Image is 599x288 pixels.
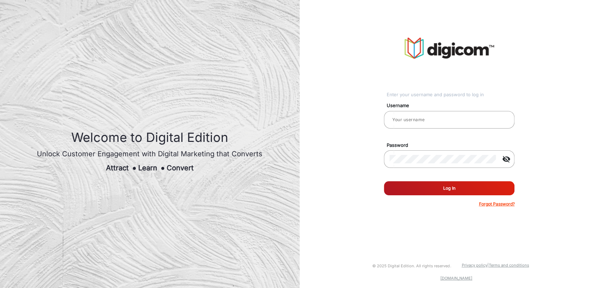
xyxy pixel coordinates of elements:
[479,201,514,207] p: Forgot Password?
[390,116,509,124] input: Your username
[161,164,165,172] span: ●
[381,102,523,109] mat-label: Username
[381,142,523,149] mat-label: Password
[384,181,514,195] button: Log In
[37,149,262,159] div: Unlock Customer Engagement with Digital Marketing that Converts
[405,38,494,59] img: vmg-logo
[487,263,488,268] a: |
[37,130,262,145] h1: Welcome to Digital Edition
[488,263,529,268] a: Terms and conditions
[37,163,262,173] div: Attract Learn Convert
[440,276,472,281] a: [DOMAIN_NAME]
[132,164,137,172] span: ●
[498,155,514,163] mat-icon: visibility_off
[461,263,487,268] a: Privacy policy
[372,263,451,268] small: © 2025 Digital Edition. All rights reserved.
[387,91,515,98] div: Enter your username and password to log in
